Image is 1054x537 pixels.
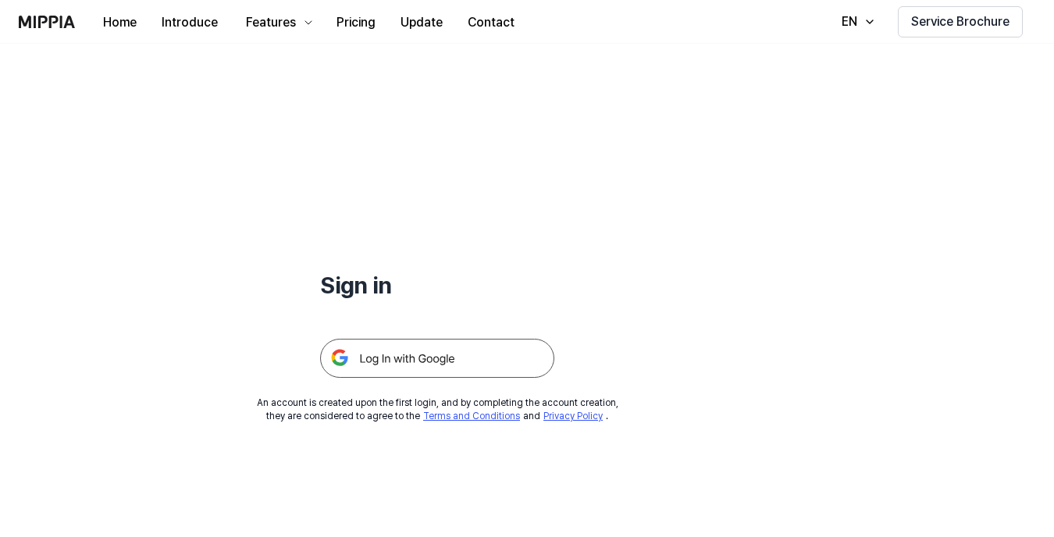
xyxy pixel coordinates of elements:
h1: Sign in [320,268,554,301]
a: Terms and Conditions [423,411,520,421]
button: Contact [455,7,527,38]
img: logo [19,16,75,28]
button: Home [91,7,149,38]
button: Update [388,7,455,38]
div: An account is created upon the first login, and by completing the account creation, they are cons... [257,397,618,423]
button: Introduce [149,7,230,38]
button: EN [826,6,885,37]
button: Pricing [324,7,388,38]
div: Features [243,13,299,32]
button: Features [230,7,324,38]
a: Update [388,1,455,44]
img: 구글 로그인 버튼 [320,339,554,378]
button: Service Brochure [898,6,1023,37]
div: EN [839,12,860,31]
a: Privacy Policy [543,411,603,421]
